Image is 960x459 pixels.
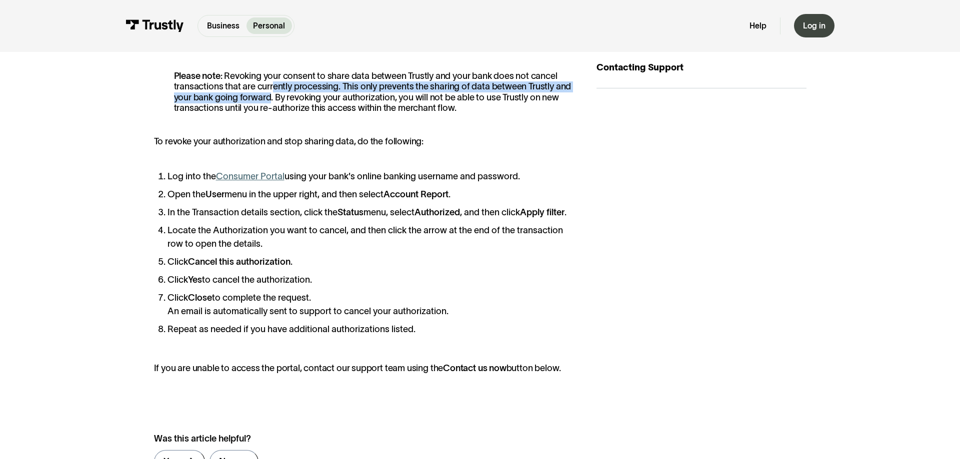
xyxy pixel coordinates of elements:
li: Click to complete the request. An email is automatically sent to support to cancel your authoriza... [167,291,574,318]
a: Business [200,17,246,34]
li: Log into the using your bank's online banking username and password. [167,170,574,183]
div: Contacting Support [596,61,806,74]
li: Open the menu in the upper right, and then select . [167,188,574,201]
li: Locate the Authorization you want to cancel, and then click the arrow at the end of the transacti... [167,224,574,251]
li: Click to cancel the authorization. [167,273,574,287]
strong: Yes [188,275,202,285]
strong: Cancel this authorization [188,257,290,267]
strong: Status [337,207,363,217]
a: Help [749,21,766,31]
strong: Account Report [383,189,448,199]
strong: Contact us now [443,363,506,373]
li: Repeat as needed if you have additional authorizations listed. [167,323,574,336]
p: If you are unable to access the portal, contact our support team using the button below. [154,363,574,374]
li: In the Transaction details section, click the menu, select , and then click . [167,206,574,219]
div: Log in [803,21,825,31]
strong: Please note [174,71,220,81]
strong: Apply filter [520,207,564,217]
div: Was this article helpful? [154,432,550,446]
li: Click . [167,255,574,269]
strong: Authorized [414,207,460,217]
a: Consumer Portal [216,171,284,181]
p: Business [207,20,239,32]
strong: User [205,189,224,199]
img: Trustly Logo [125,19,184,32]
a: Log in [794,14,834,37]
a: Contacting Support [596,47,806,88]
a: Personal [246,17,292,34]
p: To revoke your authorization and stop sharing data, do the following: [154,136,574,147]
p: Personal [253,20,285,32]
p: : Revoking your consent to share data between Trustly and your bank does not cancel transactions ... [154,71,574,114]
strong: Close [188,293,212,303]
